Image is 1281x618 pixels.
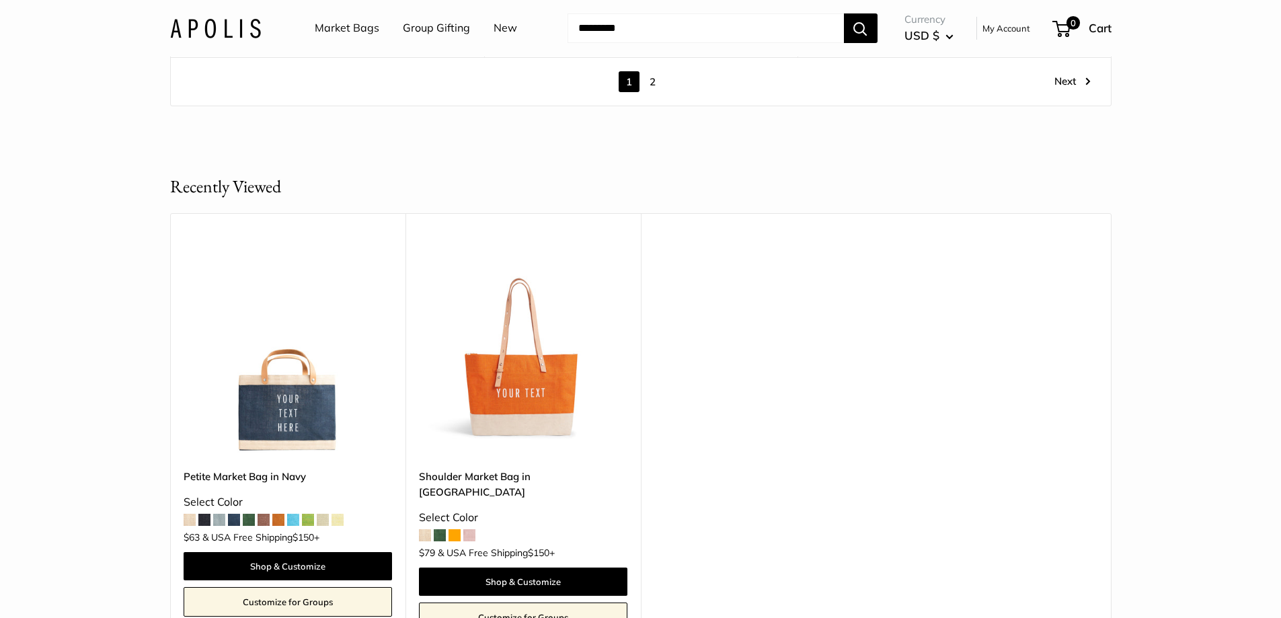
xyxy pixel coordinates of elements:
[568,13,844,43] input: Search...
[419,568,627,596] a: Shop & Customize
[170,18,261,38] img: Apolis
[1089,21,1112,35] span: Cart
[419,247,627,455] img: Make it yours with custom, printed text.
[293,531,314,543] span: $150
[202,533,319,542] span: & USA Free Shipping +
[419,547,435,559] span: $79
[419,247,627,455] a: Make it yours with custom, printed text.Shoulder Market Bag in Citrus
[438,548,555,557] span: & USA Free Shipping +
[184,587,392,617] a: Customize for Groups
[419,508,627,528] div: Select Color
[184,247,392,455] a: description_Make it yours with custom text.Petite Market Bag in Navy
[494,18,517,38] a: New
[642,71,663,92] a: 2
[170,173,281,200] h2: Recently Viewed
[1066,16,1079,30] span: 0
[904,25,954,46] button: USD $
[904,10,954,29] span: Currency
[844,13,878,43] button: Search
[619,71,639,92] span: 1
[419,469,627,500] a: Shoulder Market Bag in [GEOGRAPHIC_DATA]
[184,247,392,455] img: description_Make it yours with custom text.
[315,18,379,38] a: Market Bags
[403,18,470,38] a: Group Gifting
[1054,17,1112,39] a: 0 Cart
[184,531,200,543] span: $63
[184,492,392,512] div: Select Color
[1054,71,1091,92] a: Next
[184,552,392,580] a: Shop & Customize
[528,547,549,559] span: $150
[11,567,144,607] iframe: Sign Up via Text for Offers
[982,20,1030,36] a: My Account
[184,469,392,484] a: Petite Market Bag in Navy
[904,28,939,42] span: USD $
